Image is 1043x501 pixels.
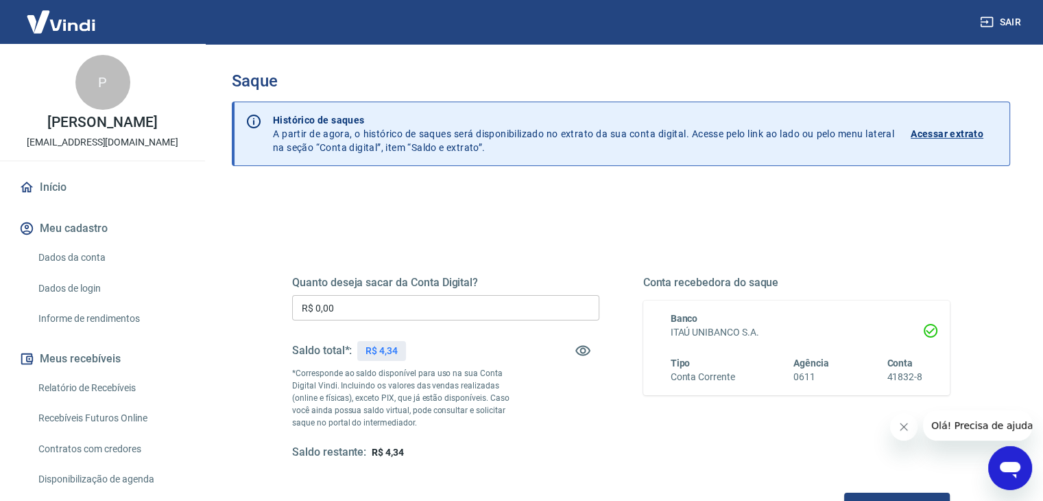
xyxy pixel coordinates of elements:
p: [EMAIL_ADDRESS][DOMAIN_NAME] [27,135,178,150]
button: Meu cadastro [16,213,189,244]
a: Acessar extrato [911,113,998,154]
a: Dados de login [33,275,189,303]
h3: Saque [232,71,1010,91]
iframe: Botão para abrir a janela de mensagens [988,446,1032,490]
p: Acessar extrato [911,127,983,141]
a: Início [16,172,189,202]
a: Informe de rendimentos [33,305,189,333]
span: Banco [671,313,698,324]
span: R$ 4,34 [372,447,404,458]
h6: Conta Corrente [671,370,735,384]
h5: Conta recebedora do saque [643,276,950,290]
iframe: Mensagem da empresa [923,410,1032,441]
h5: Quanto deseja sacar da Conta Digital? [292,276,599,290]
span: Conta [887,358,913,369]
h5: Saldo total*: [292,344,352,358]
a: Contratos com credores [33,435,189,463]
p: A partir de agora, o histórico de saques será disponibilizado no extrato da sua conta digital. Ac... [273,113,894,154]
div: P [75,55,130,110]
span: Agência [793,358,829,369]
h6: ITAÚ UNIBANCO S.A. [671,325,923,340]
p: [PERSON_NAME] [47,115,157,130]
a: Disponibilização de agenda [33,465,189,493]
button: Sair [977,10,1027,35]
a: Recebíveis Futuros Online [33,404,189,432]
p: R$ 4,34 [365,344,398,358]
button: Meus recebíveis [16,344,189,374]
span: Tipo [671,358,691,369]
h6: 41832-8 [887,370,922,384]
iframe: Fechar mensagem [890,413,918,441]
span: Olá! Precisa de ajuda? [8,10,115,21]
a: Dados da conta [33,244,189,272]
img: Vindi [16,1,106,43]
p: Histórico de saques [273,113,894,127]
h6: 0611 [793,370,829,384]
p: *Corresponde ao saldo disponível para uso na sua Conta Digital Vindi. Incluindo os valores das ve... [292,367,523,429]
a: Relatório de Recebíveis [33,374,189,402]
h5: Saldo restante: [292,445,366,460]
